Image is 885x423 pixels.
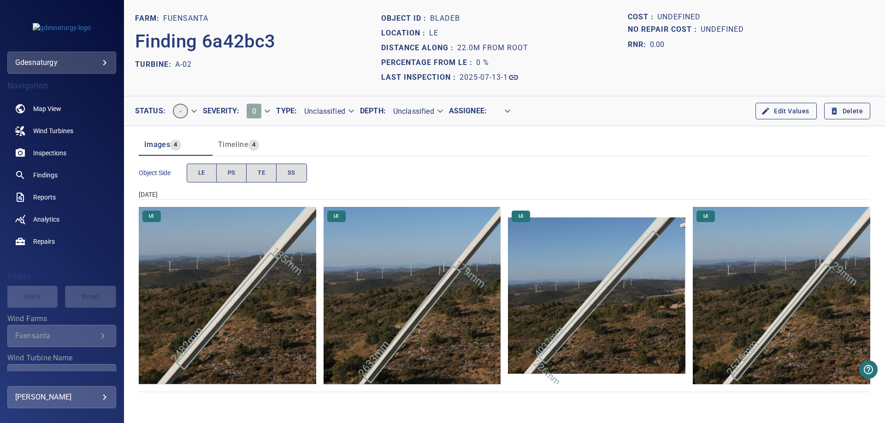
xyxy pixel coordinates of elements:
[7,120,116,142] a: windturbines noActive
[228,168,236,178] span: PS
[187,164,307,182] div: objectSide
[701,23,744,36] p: Undefined
[297,103,360,119] div: Unclassified
[135,59,175,70] p: TURBINE:
[33,104,61,113] span: Map View
[7,98,116,120] a: map noActive
[7,230,116,253] a: repairs noActive
[33,170,58,180] span: Findings
[15,331,97,340] div: Fuensanta
[258,168,265,178] span: TE
[7,208,116,230] a: analytics noActive
[650,39,665,50] p: 0.00
[7,186,116,208] a: reports noActive
[33,193,56,202] span: Reports
[657,11,701,23] p: Undefined
[239,100,276,122] div: 0
[693,207,870,384] img: Fuensanta/A-02/2025-07-13-1/2025-07-13-1/image66wp70.jpg
[7,354,116,362] label: Wind Turbine Name
[174,107,187,116] span: -
[33,237,55,246] span: Repairs
[15,370,97,379] div: A-02 / Fuensanta
[381,72,460,83] p: Last Inspection :
[381,57,476,68] p: Percentage from LE :
[248,140,259,150] span: 4
[628,37,665,52] span: The ratio of the additional incurred cost of repair in 1 year and the cost of repairing today. Fi...
[276,107,297,115] label: Type :
[824,103,870,120] button: Delete
[449,107,487,115] label: Assignee :
[163,13,208,24] p: Fuensanta
[324,207,501,384] img: Fuensanta/A-02/2025-07-13-1/2025-07-13-1/image67wp71.jpg
[33,126,73,135] span: Wind Turbines
[7,164,116,186] a: findings noActive
[698,213,714,219] span: LE
[246,164,277,182] button: TE
[360,107,386,115] label: Depth :
[508,207,685,384] img: Fuensanta/A-02/2025-07-13-1/2025-07-13-1/image64wp68.jpg
[15,55,108,70] div: gdesnaturgy
[135,28,276,55] p: Finding 6a42bc3
[386,103,449,119] div: Unclassified
[33,215,59,224] span: Analytics
[33,23,91,32] img: gdesnaturgy-logo
[7,52,116,74] div: gdesnaturgy
[628,39,650,50] h1: RNR:
[7,364,116,386] div: Wind Turbine Name
[628,23,701,36] span: Projected additional costs incurred by waiting 1 year to repair. This is a function of possible i...
[381,42,457,53] p: Distance along :
[7,81,116,90] h4: Navigation
[430,13,460,24] p: bladeB
[216,164,247,182] button: PS
[15,390,108,405] div: [PERSON_NAME]
[755,103,816,120] button: Edit Values
[203,107,239,115] label: Severity :
[170,140,181,150] span: 4
[7,325,116,347] div: Wind Farms
[165,100,203,122] div: -
[175,59,192,70] p: A-02
[139,207,316,384] img: Fuensanta/A-02/2025-07-13-1/2025-07-13-1/image65wp69.jpg
[139,168,187,177] span: Object Side
[381,13,430,24] p: Object ID :
[7,315,116,323] label: Wind Farms
[628,25,701,34] h1: No Repair Cost :
[628,11,657,23] span: The base labour and equipment costs to repair the finding. Does not include the loss of productio...
[276,164,307,182] button: SS
[457,42,528,53] p: 22.0m from root
[198,168,205,178] span: LE
[429,28,438,39] p: LE
[135,107,165,115] label: Status :
[187,164,217,182] button: LE
[7,142,116,164] a: inspections noActive
[328,213,344,219] span: LE
[7,272,116,281] h4: Filters
[143,213,159,219] span: LE
[252,107,256,116] span: 0
[33,148,66,158] span: Inspections
[381,28,429,39] p: Location :
[513,213,529,219] span: LE
[628,13,657,22] h1: Cost :
[218,140,248,149] span: Timeline
[288,168,295,178] span: SS
[460,72,519,83] a: 2025-07-13-1
[144,140,170,149] span: Images
[135,13,163,24] p: FARM:
[487,103,516,119] div: ​
[460,72,508,83] p: 2025-07-13-1
[476,57,489,68] p: 0 %
[139,190,870,199] div: [DATE]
